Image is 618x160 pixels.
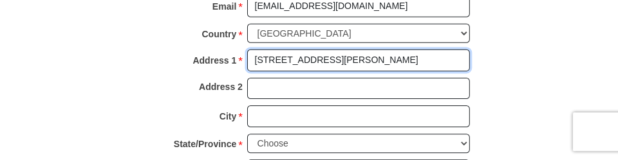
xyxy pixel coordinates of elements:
strong: Address 1 [194,51,238,69]
strong: State/Province [174,135,237,153]
strong: City [220,107,237,125]
strong: Country [203,25,238,43]
strong: Address 2 [200,78,243,96]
